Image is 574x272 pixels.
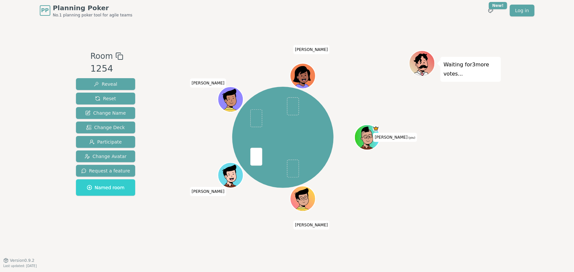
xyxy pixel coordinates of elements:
span: Click to change your name [373,133,417,142]
span: Toce is the host [373,125,379,132]
button: Version0.9.2 [3,258,35,263]
span: Planning Poker [53,3,133,12]
a: Log in [510,5,534,16]
span: Reveal [94,81,117,87]
a: PPPlanning PokerNo.1 planning poker tool for agile teams [40,3,133,18]
button: Change Deck [76,122,136,133]
span: Change Name [85,110,126,116]
p: Waiting for 3 more votes... [444,60,498,79]
button: Reset [76,93,136,104]
span: Click to change your name [293,220,330,230]
span: Click to change your name [190,187,226,196]
button: New! [485,5,497,16]
button: Participate [76,136,136,148]
span: Click to change your name [293,45,330,54]
button: Request a feature [76,165,136,177]
button: Change Avatar [76,150,136,162]
button: Change Name [76,107,136,119]
span: Version 0.9.2 [10,258,35,263]
span: Reset [95,95,116,102]
button: Named room [76,179,136,196]
span: Room [90,50,113,62]
span: Last updated: [DATE] [3,264,37,268]
span: PP [41,7,49,14]
span: Request a feature [81,168,130,174]
span: No.1 planning poker tool for agile teams [53,12,133,18]
button: Click to change your avatar [355,125,379,149]
div: New! [489,2,508,9]
button: Reveal [76,78,136,90]
span: Click to change your name [190,79,226,88]
span: Participate [89,139,122,145]
div: 1254 [90,62,123,76]
span: Change Avatar [85,153,127,160]
span: Change Deck [86,124,125,131]
span: (you) [408,136,415,139]
span: Named room [87,184,125,191]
